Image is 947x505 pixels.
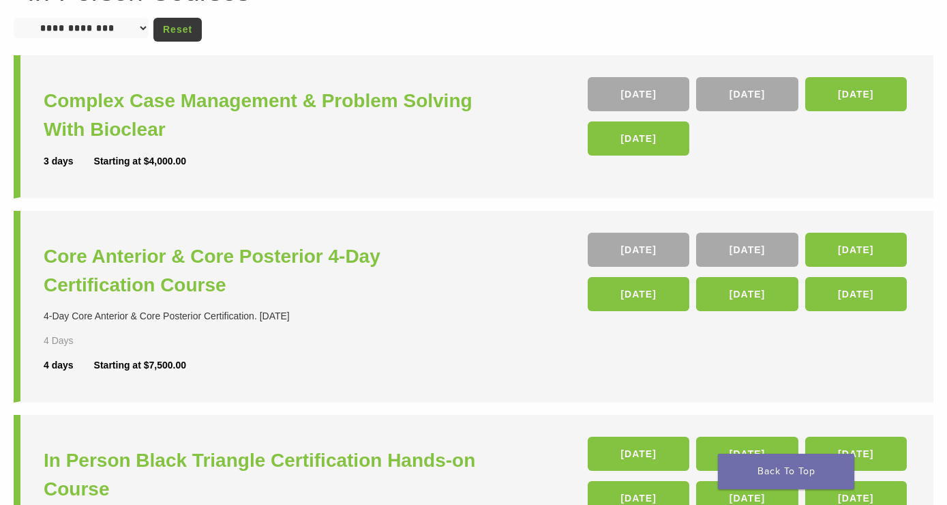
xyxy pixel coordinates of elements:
[696,77,798,111] a: [DATE]
[805,77,907,111] a: [DATE]
[588,121,689,156] a: [DATE]
[44,154,94,169] div: 3 days
[44,334,108,348] div: 4 Days
[588,277,689,311] a: [DATE]
[44,358,94,373] div: 4 days
[696,277,798,311] a: [DATE]
[696,437,798,471] a: [DATE]
[153,18,202,42] a: Reset
[44,309,477,323] div: 4-Day Core Anterior & Core Posterior Certification. [DATE]
[588,77,910,162] div: , , ,
[805,437,907,471] a: [DATE]
[94,154,186,169] div: Starting at $4,000.00
[718,454,854,489] a: Back To Top
[588,437,689,471] a: [DATE]
[44,87,477,144] a: Complex Case Management & Problem Solving With Bioclear
[805,233,907,267] a: [DATE]
[588,233,689,267] a: [DATE]
[588,233,910,318] div: , , , , ,
[588,77,689,111] a: [DATE]
[44,446,477,504] a: In Person Black Triangle Certification Hands-on Course
[44,242,477,300] a: Core Anterior & Core Posterior 4-Day Certification Course
[805,277,907,311] a: [DATE]
[696,233,798,267] a: [DATE]
[94,358,186,373] div: Starting at $7,500.00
